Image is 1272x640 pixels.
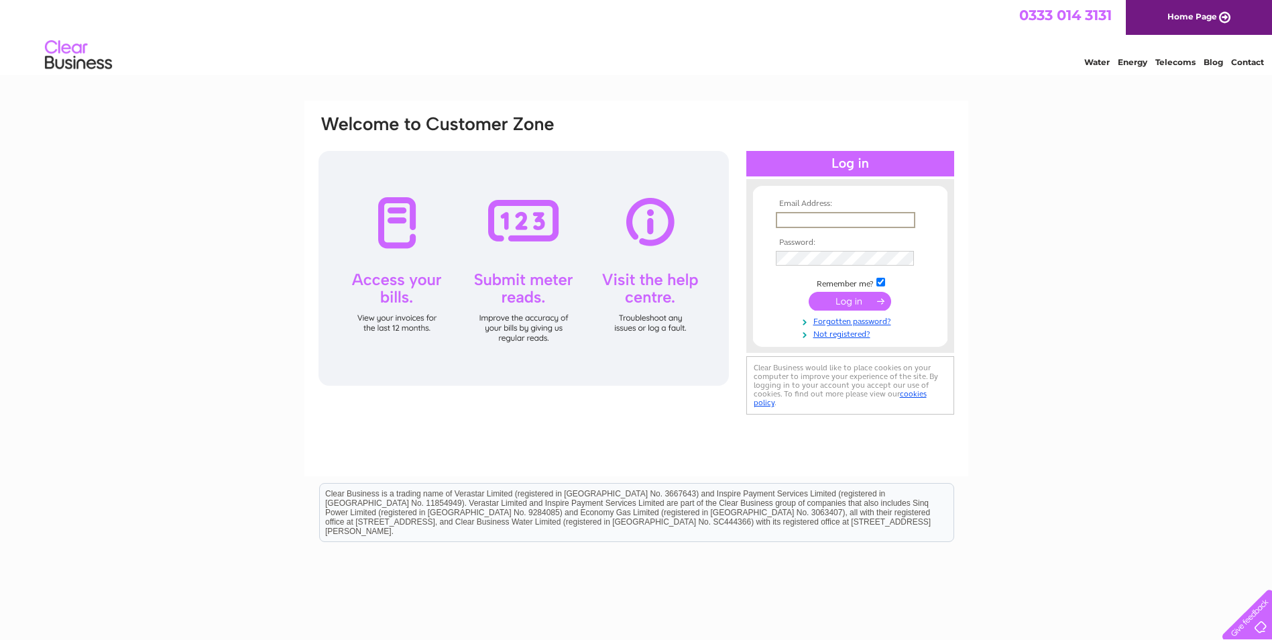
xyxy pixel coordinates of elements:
[1019,7,1112,23] a: 0333 014 3131
[1155,57,1196,67] a: Telecoms
[772,238,928,248] th: Password:
[1084,57,1110,67] a: Water
[776,327,928,339] a: Not registered?
[754,389,927,407] a: cookies policy
[809,292,891,311] input: Submit
[1118,57,1147,67] a: Energy
[746,356,954,415] div: Clear Business would like to place cookies on your computer to improve your experience of the sit...
[320,7,953,65] div: Clear Business is a trading name of Verastar Limited (registered in [GEOGRAPHIC_DATA] No. 3667643...
[44,35,113,76] img: logo.png
[772,199,928,209] th: Email Address:
[772,276,928,289] td: Remember me?
[1204,57,1223,67] a: Blog
[1231,57,1264,67] a: Contact
[776,314,928,327] a: Forgotten password?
